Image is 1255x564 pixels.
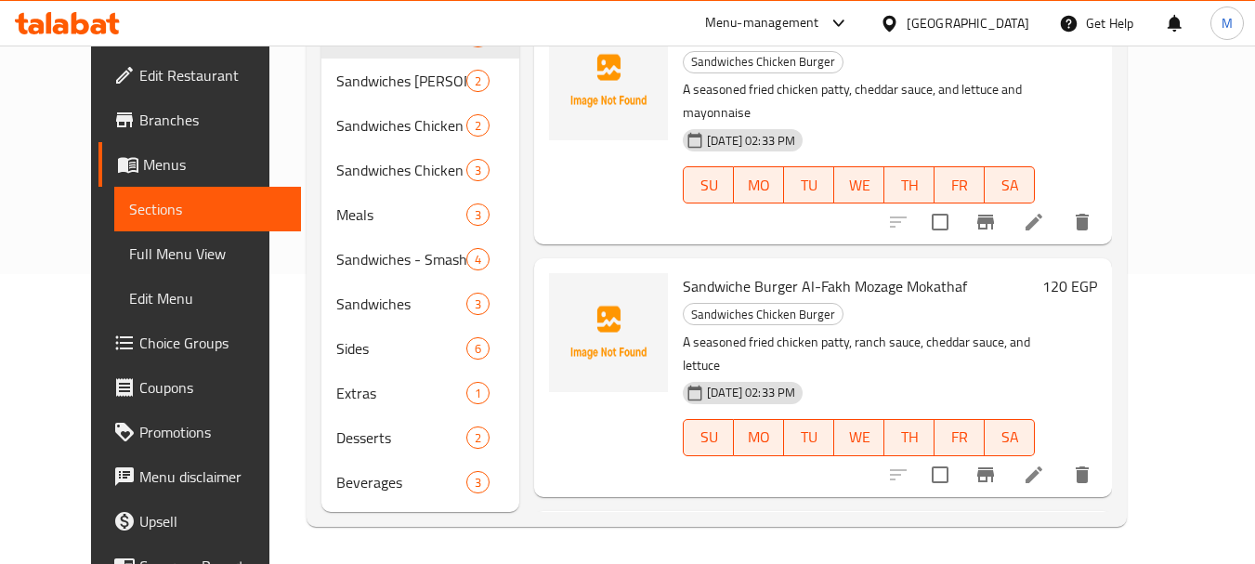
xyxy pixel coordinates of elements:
button: SU [683,166,734,203]
span: 3 [467,162,489,179]
span: TH [892,424,927,451]
span: 4 [467,251,489,269]
span: Sections [129,198,286,220]
span: Sandwiches Chicken Burger [684,51,843,72]
span: MO [741,172,777,199]
a: Edit Menu [114,276,301,321]
button: Branch-specific-item [963,200,1008,244]
div: items [466,203,490,226]
div: Sandwiches Chicken Burger [683,51,843,73]
div: items [466,382,490,404]
span: Extras [336,382,466,404]
a: Menu disclaimer [98,454,301,499]
span: [DATE] 02:33 PM [699,132,803,150]
span: Full Menu View [129,243,286,265]
span: WE [842,172,877,199]
a: Sections [114,187,301,231]
span: MO [741,424,777,451]
span: Sandwiches [336,293,466,315]
h6: 110 EGP [1042,21,1097,47]
div: Sandwiches Chicken Burger [683,303,843,325]
span: Branches [139,109,286,131]
button: SA [985,166,1035,203]
span: TU [791,172,827,199]
img: Sandwiche Burger Al-Fakh Mozage Mokathaf [549,273,668,392]
a: Promotions [98,410,301,454]
span: SU [691,172,726,199]
button: FR [935,166,985,203]
a: Coupons [98,365,301,410]
div: items [466,426,490,449]
span: Menu disclaimer [139,466,286,488]
div: items [466,337,490,360]
span: Sandwiches - Smash Beef Burger [336,248,466,270]
span: Edit Menu [129,287,286,309]
div: Desserts2 [321,415,519,460]
span: Edit Restaurant [139,64,286,86]
button: delete [1060,200,1105,244]
div: Menu-management [705,12,819,34]
span: Beverages [336,471,466,493]
button: TH [884,419,935,456]
button: SU [683,419,734,456]
button: SA [985,419,1035,456]
span: Upsell [139,510,286,532]
div: Sandwiches Chicken Breast [336,159,466,181]
div: Sides6 [321,326,519,371]
a: Upsell [98,499,301,544]
span: WE [842,424,877,451]
a: Edit Restaurant [98,53,301,98]
p: A seasoned fried chicken patty, cheddar sauce, and lettuce and mayonnaise [683,78,1035,125]
span: Promotions [139,421,286,443]
span: SU [691,424,726,451]
a: Branches [98,98,301,142]
span: Choice Groups [139,332,286,354]
button: MO [734,166,784,203]
div: Meals3 [321,192,519,237]
span: [DATE] 02:33 PM [699,384,803,401]
span: Select to update [921,455,960,494]
span: 2 [467,117,489,135]
a: Menus [98,142,301,187]
div: items [466,471,490,493]
div: [GEOGRAPHIC_DATA] [907,13,1029,33]
span: TU [791,424,827,451]
div: Sandwiches Chicken Breast3 [321,148,519,192]
span: 1 [467,385,489,402]
span: 3 [467,295,489,313]
div: items [466,248,490,270]
a: Edit menu item [1023,211,1045,233]
span: FR [942,424,977,451]
span: Meals [336,203,466,226]
div: items [466,159,490,181]
div: Sandwiches [PERSON_NAME]2 [321,59,519,103]
span: Coupons [139,376,286,399]
span: Sandwiches [PERSON_NAME] [336,70,466,92]
span: 2 [467,429,489,447]
div: Sandwiches Chicken Pane2 [321,103,519,148]
button: TU [784,419,834,456]
span: 6 [467,340,489,358]
span: 3 [467,206,489,224]
span: Sides [336,337,466,360]
div: Sandwiches3 [321,282,519,326]
span: FR [942,172,977,199]
p: A seasoned fried chicken patty, ranch sauce, cheddar sauce, and lettuce [683,331,1035,377]
span: Sandwiche Burger Al-Fakh Mozage Mokathaf [683,272,967,300]
div: items [466,114,490,137]
div: items [466,293,490,315]
span: Sandwiches Chicken Pane [336,114,466,137]
span: TH [892,172,927,199]
h6: 120 EGP [1042,273,1097,299]
span: Select to update [921,203,960,242]
nav: Menu sections [321,7,519,512]
span: Desserts [336,426,466,449]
